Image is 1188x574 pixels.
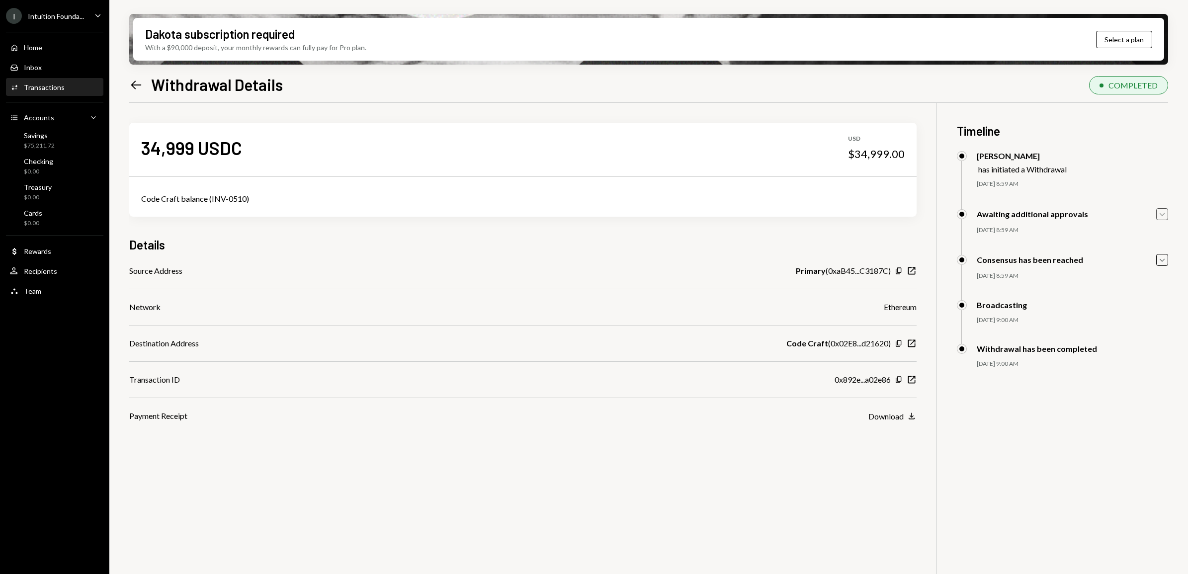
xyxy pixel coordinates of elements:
[24,183,52,191] div: Treasury
[24,63,42,72] div: Inbox
[977,360,1168,368] div: [DATE] 9:00 AM
[796,265,891,277] div: ( 0xaB45...C3187C )
[24,113,54,122] div: Accounts
[6,180,103,204] a: Treasury$0.00
[977,151,1067,161] div: [PERSON_NAME]
[129,337,199,349] div: Destination Address
[796,265,826,277] b: Primary
[977,300,1027,310] div: Broadcasting
[24,219,42,228] div: $0.00
[151,75,283,94] h1: Withdrawal Details
[868,411,917,422] button: Download
[6,128,103,152] a: Savings$75,211.72
[868,411,904,421] div: Download
[141,137,242,159] div: 34,999 USDC
[6,154,103,178] a: Checking$0.00
[884,301,917,313] div: Ethereum
[24,43,42,52] div: Home
[24,247,51,255] div: Rewards
[129,237,165,253] h3: Details
[786,337,891,349] div: ( 0x02E8...d21620 )
[6,78,103,96] a: Transactions
[28,12,84,20] div: Intuition Founda...
[24,193,52,202] div: $0.00
[1108,81,1158,90] div: COMPLETED
[24,167,53,176] div: $0.00
[145,42,366,53] div: With a $90,000 deposit, your monthly rewards can fully pay for Pro plan.
[141,193,905,205] div: Code Craft balance (INV-0510)
[848,147,905,161] div: $34,999.00
[977,226,1168,235] div: [DATE] 8:59 AM
[129,374,180,386] div: Transaction ID
[786,337,828,349] b: Code Craft
[6,8,22,24] div: I
[977,272,1168,280] div: [DATE] 8:59 AM
[977,255,1083,264] div: Consensus has been reached
[848,135,905,143] div: USD
[6,108,103,126] a: Accounts
[978,164,1067,174] div: has initiated a Withdrawal
[6,282,103,300] a: Team
[24,287,41,295] div: Team
[24,267,57,275] div: Recipients
[24,131,55,140] div: Savings
[129,410,187,422] div: Payment Receipt
[24,157,53,165] div: Checking
[6,262,103,280] a: Recipients
[24,142,55,150] div: $75,211.72
[24,83,65,91] div: Transactions
[24,209,42,217] div: Cards
[129,265,182,277] div: Source Address
[145,26,295,42] div: Dakota subscription required
[977,316,1168,325] div: [DATE] 9:00 AM
[6,242,103,260] a: Rewards
[977,180,1168,188] div: [DATE] 8:59 AM
[6,38,103,56] a: Home
[1096,31,1152,48] button: Select a plan
[977,344,1097,353] div: Withdrawal has been completed
[977,209,1088,219] div: Awaiting additional approvals
[957,123,1168,139] h3: Timeline
[129,301,161,313] div: Network
[6,58,103,76] a: Inbox
[835,374,891,386] div: 0x892e...a02e86
[6,206,103,230] a: Cards$0.00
